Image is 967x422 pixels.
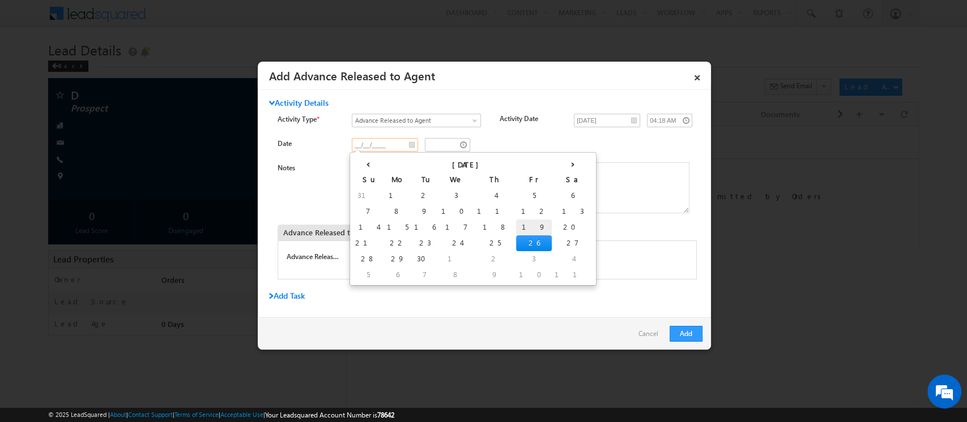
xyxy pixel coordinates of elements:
[384,172,411,188] th: Mo
[474,251,516,267] td: 2
[352,188,384,204] td: 31
[57,9,142,26] div: All Selected
[352,172,384,188] th: Su
[438,235,474,251] td: 24
[500,114,563,124] label: Activity Date
[411,204,438,219] td: 9
[552,172,594,188] th: Sa
[278,163,295,172] label: Notes
[516,172,552,188] th: Fr
[352,155,384,172] th: ‹
[474,204,516,219] td: 11
[11,44,48,54] div: [DATE]
[278,225,384,240] div: Advance Released to Agent
[516,204,552,219] td: 12
[287,252,339,262] label: Advance Released to Agent
[384,251,411,267] td: 29
[552,267,594,283] td: 11
[278,114,340,124] label: Activity Type
[352,251,384,267] td: 28
[638,326,664,347] a: Cancel
[59,12,92,23] div: All Selected
[411,267,438,283] td: 7
[438,172,474,188] th: We
[278,139,292,148] label: Date
[384,219,411,235] td: 15
[35,65,61,75] span: [DATE]
[352,235,384,251] td: 21
[352,267,384,283] td: 5
[411,188,438,204] td: 2
[552,204,594,219] td: 13
[516,219,552,235] td: 19
[438,251,474,267] td: 1
[73,65,493,75] span: Dynamic Form Submission: was submitted by Orders
[474,188,516,204] td: 4
[384,204,411,219] td: 8
[411,219,438,235] td: 16
[48,410,394,420] span: © 2025 LeadSquared | | | | |
[438,267,474,283] td: 8
[269,67,435,83] a: Add Advance Released to Agent
[438,188,474,204] td: 3
[174,411,219,418] a: Terms of Service
[438,204,474,219] td: 10
[352,219,384,235] td: 14
[269,290,305,301] span: Add Task
[438,219,474,235] td: 17
[352,115,467,126] span: Advance Released to Agent
[670,326,702,342] button: Add
[516,235,552,251] td: 26
[516,188,552,204] td: 5
[552,188,594,204] td: 6
[110,411,126,418] a: About
[265,411,394,419] span: Your Leadsquared Account Number is
[352,204,384,219] td: 7
[474,235,516,251] td: 25
[552,219,594,235] td: 20
[384,267,411,283] td: 6
[269,98,329,108] span: Activity Details
[384,235,411,251] td: 22
[377,411,394,419] span: 78642
[220,411,263,418] a: Acceptable Use
[474,267,516,283] td: 9
[35,78,69,88] span: 05:09 AM
[688,66,707,85] a: ×
[384,155,552,172] th: [DATE]
[552,251,594,267] td: 4
[11,8,50,25] span: Activity Type
[195,12,218,23] div: All Time
[411,251,438,267] td: 30
[384,188,411,204] td: 1
[171,8,186,25] span: Time
[474,219,516,235] td: 18
[552,155,594,172] th: ›
[128,411,173,418] a: Contact Support
[552,235,594,251] td: 27
[411,172,438,188] th: Tu
[516,267,552,283] td: 10
[411,235,438,251] td: 23
[474,172,516,188] th: Th
[352,114,481,127] a: Advance Released to Agent
[241,65,319,75] span: Dynamic Form
[516,251,552,267] td: 3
